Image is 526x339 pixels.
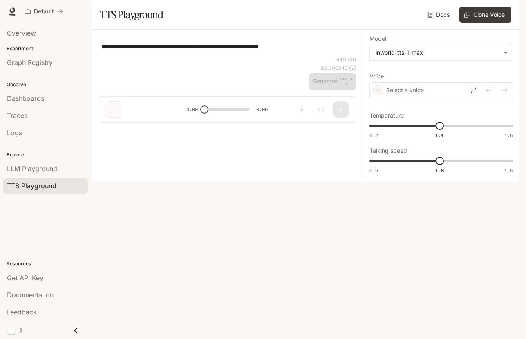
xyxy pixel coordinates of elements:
[369,132,378,139] span: 0.7
[504,167,513,174] span: 1.5
[504,132,513,139] span: 1.5
[21,3,67,20] button: All workspaces
[369,113,404,118] p: Temperature
[386,86,424,94] p: Select a voice
[100,7,163,23] h1: TTS Playground
[321,65,348,71] p: $ 0.000640
[369,167,378,174] span: 0.5
[435,167,444,174] span: 1.0
[425,7,453,23] a: Docs
[435,132,444,139] span: 1.1
[369,74,384,79] p: Voice
[369,36,386,42] p: Model
[34,8,54,15] p: Default
[370,45,513,60] div: inworld-tts-1-max
[376,49,499,57] div: inworld-tts-1-max
[459,7,511,23] button: Clone Voice
[336,56,356,63] p: 64 / 1000
[369,148,407,154] p: Talking speed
